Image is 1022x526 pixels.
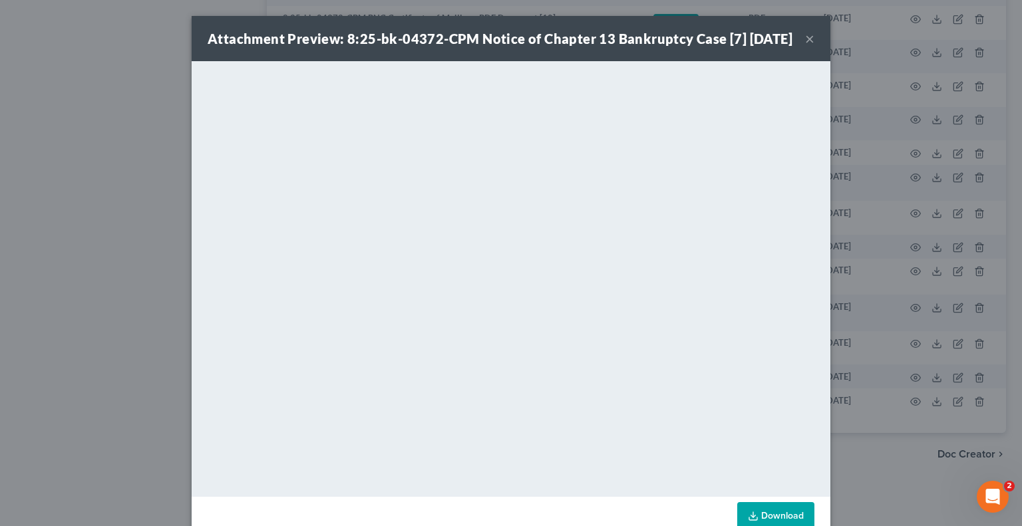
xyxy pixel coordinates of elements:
[192,61,830,493] iframe: <object ng-attr-data='[URL][DOMAIN_NAME]' type='application/pdf' width='100%' height='650px'></ob...
[208,31,792,47] strong: Attachment Preview: 8:25-bk-04372-CPM Notice of Chapter 13 Bankruptcy Case [7] [DATE]
[1004,481,1015,491] span: 2
[977,481,1009,513] iframe: Intercom live chat
[805,31,814,47] button: ×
